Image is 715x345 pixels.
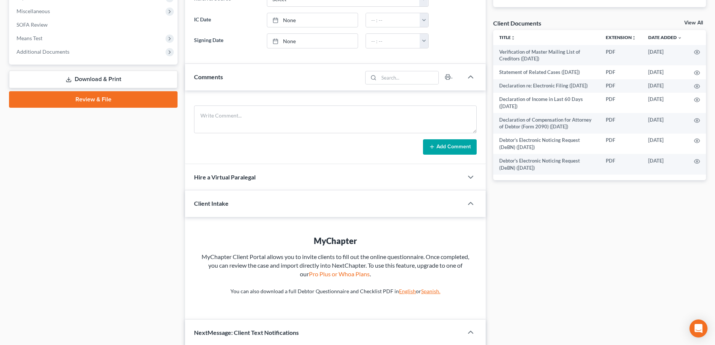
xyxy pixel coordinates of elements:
a: Date Added expand_more [648,35,682,40]
span: Client Intake [194,200,229,207]
i: unfold_more [632,36,636,40]
a: Titleunfold_more [499,35,515,40]
td: [DATE] [642,65,688,79]
td: [DATE] [642,93,688,113]
td: Declaration re: Electronic Filing ([DATE]) [493,79,600,93]
div: Open Intercom Messenger [689,319,707,337]
a: Pro Plus or Whoa Plans [309,270,370,277]
button: Add Comment [423,139,477,155]
a: Spanish. [421,288,440,294]
div: Client Documents [493,19,541,27]
a: Download & Print [9,71,178,88]
td: Debtor's Electronic Noticing Request (DeBN) ([DATE]) [493,134,600,154]
td: Debtor's Electronic Noticing Request (DeBN) ([DATE]) [493,154,600,175]
label: Signing Date [190,33,263,48]
label: IC Date [190,13,263,28]
td: PDF [600,45,642,66]
p: You can also download a full Debtor Questionnaire and Checklist PDF in or [200,288,471,295]
span: NextMessage: Client Text Notifications [194,329,299,336]
span: MyChapter Client Portal allows you to invite clients to fill out the online questionnaire. Once c... [202,253,469,277]
span: Comments [194,73,223,80]
input: -- : -- [366,13,420,27]
td: [DATE] [642,45,688,66]
td: Declaration of Income in Last 60 Days ([DATE]) [493,93,600,113]
a: View All [684,20,703,26]
input: -- : -- [366,34,420,48]
td: Verification of Master Mailing List of Creditors ([DATE]) [493,45,600,66]
td: [DATE] [642,154,688,175]
a: None [267,13,358,27]
a: SOFA Review [11,18,178,32]
a: Review & File [9,91,178,108]
td: [DATE] [642,134,688,154]
span: Miscellaneous [17,8,50,14]
td: [DATE] [642,113,688,134]
span: Means Test [17,35,42,41]
span: Additional Documents [17,48,69,55]
td: [DATE] [642,79,688,93]
span: SOFA Review [17,21,48,28]
td: PDF [600,65,642,79]
i: unfold_more [511,36,515,40]
input: Search... [379,71,439,84]
a: English [399,288,416,294]
td: Declaration of Compensation for Attorney of Debtor (Form 2090) ([DATE]) [493,113,600,134]
i: expand_more [677,36,682,40]
span: Hire a Virtual Paralegal [194,173,256,181]
div: MyChapter [200,235,471,247]
td: PDF [600,134,642,154]
td: PDF [600,79,642,93]
td: PDF [600,113,642,134]
td: PDF [600,154,642,175]
a: Extensionunfold_more [606,35,636,40]
a: None [267,34,358,48]
td: Statement of Related Cases ([DATE]) [493,65,600,79]
td: PDF [600,93,642,113]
